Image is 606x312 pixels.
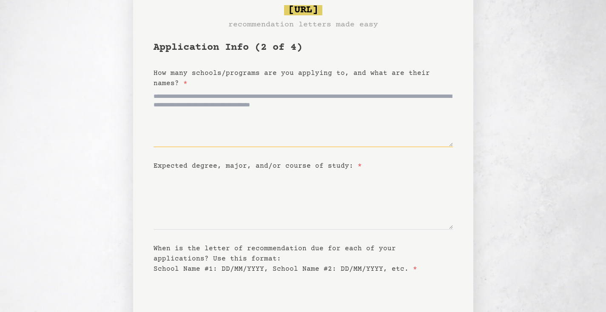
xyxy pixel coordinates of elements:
[228,19,378,31] h3: recommendation letters made easy
[284,5,322,15] span: [URL]
[154,41,453,54] h1: Application Info (2 of 4)
[154,69,430,87] label: How many schools/programs are you applying to, and what are their names?
[154,162,362,170] label: Expected degree, major, and/or course of study:
[154,245,417,273] label: When is the letter of recommendation due for each of your applications? Use this format: School N...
